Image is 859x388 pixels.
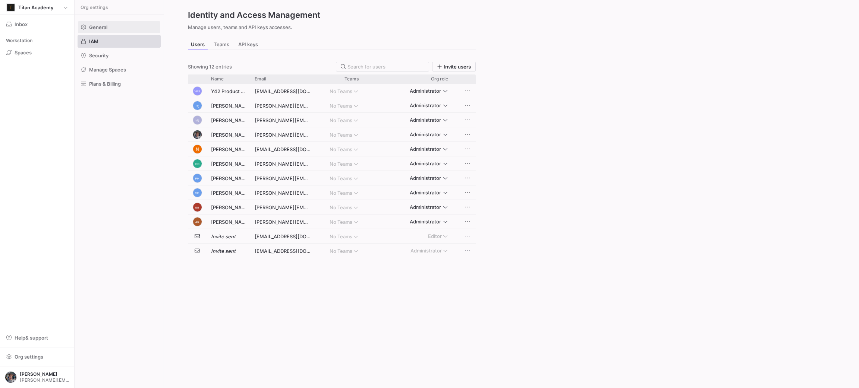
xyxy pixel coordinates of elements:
[444,64,471,70] span: Invite users
[207,84,250,98] div: Y42 Product Support
[15,21,28,27] span: Inbox
[207,171,250,185] div: [PERSON_NAME]
[193,203,202,212] div: EB
[3,331,71,344] button: Help& support
[410,102,441,108] span: Administrator
[347,64,424,70] input: Search for users
[188,98,476,113] div: Press SPACE to select this row.
[89,38,98,44] span: IAM
[78,63,161,76] a: Manage Spaces
[20,372,69,377] span: [PERSON_NAME]
[15,50,32,55] span: Spaces
[188,229,476,244] div: Press SPACE to select this row.
[250,214,315,229] div: [PERSON_NAME][EMAIL_ADDRESS][DOMAIN_NAME]
[7,4,15,11] img: https://storage.googleapis.com/y42-prod-data-exchange/images/M4PIZmlr0LOyhR8acEy9Mp195vnbki1rrADR...
[193,174,202,183] div: PH
[78,35,161,48] a: IAM
[188,214,476,229] div: Press SPACE to select this row.
[214,42,229,47] span: Teams
[188,113,476,127] div: Press SPACE to select this row.
[188,156,476,171] div: Press SPACE to select this row.
[193,115,202,125] div: M(
[188,244,476,258] div: Press SPACE to select this row.
[207,229,250,243] div: Invite sent
[250,171,315,185] div: [PERSON_NAME][EMAIL_ADDRESS][DOMAIN_NAME]
[238,42,258,47] span: API keys
[188,200,476,214] div: Press SPACE to select this row.
[344,76,359,82] span: Teams
[410,88,441,94] span: Administrator
[188,64,232,70] div: Showing 12 entries
[250,98,315,112] div: [PERSON_NAME][EMAIL_ADDRESS][PERSON_NAME][DOMAIN_NAME]
[188,185,476,200] div: Press SPACE to select this row.
[410,146,441,152] span: Administrator
[15,335,48,341] span: Help & support
[81,5,108,10] span: Org settings
[188,127,476,142] div: Press SPACE to select this row.
[18,4,53,10] span: Titan Academy
[3,18,71,31] button: Inbox
[188,171,476,185] div: Press SPACE to select this row.
[78,77,161,90] a: Plans & Billing
[410,204,441,210] span: Administrator
[207,214,250,229] div: [PERSON_NAME]
[193,101,202,110] div: R(
[250,244,315,258] div: [EMAIL_ADDRESS][DOMAIN_NAME]
[250,185,315,200] div: [PERSON_NAME][EMAIL_ADDRESS][DOMAIN_NAME]
[207,142,250,156] div: [PERSON_NAME]
[89,24,107,30] span: General
[191,42,205,47] span: Users
[20,378,69,383] span: [PERSON_NAME][EMAIL_ADDRESS][DOMAIN_NAME]
[410,131,441,137] span: Administrator
[207,98,250,112] div: [PERSON_NAME] ([PERSON_NAME])
[3,46,71,59] a: Spaces
[207,127,250,141] div: [PERSON_NAME]
[188,84,476,98] div: Press SPACE to select this row.
[255,76,266,82] span: Email
[250,113,315,127] div: [PERSON_NAME][EMAIL_ADDRESS][PERSON_NAME][DOMAIN_NAME]
[250,156,315,171] div: [PERSON_NAME][EMAIL_ADDRESS][DOMAIN_NAME]
[410,175,441,181] span: Administrator
[89,81,121,87] span: Plans & Billing
[410,190,441,195] span: Administrator
[193,159,202,168] div: GD
[410,219,441,225] span: Administrator
[250,229,315,243] div: [EMAIL_ADDRESS][DOMAIN_NAME]
[193,217,202,226] div: AK
[410,117,441,123] span: Administrator
[250,84,315,98] div: [EMAIL_ADDRESS][DOMAIN_NAME]
[78,21,161,34] a: General
[15,354,43,360] span: Org settings
[188,24,476,30] p: Manage users, teams and API keys accesses.
[410,160,441,166] span: Administrator
[5,371,17,383] img: https://lh3.googleusercontent.com/a/AEdFTp5zC-foZFgAndG80ezPFSJoLY2tP00FMcRVqbPJ=s96-c
[188,9,476,21] h2: Identity and Access Management
[207,113,250,127] div: [PERSON_NAME] ([PERSON_NAME])
[193,130,202,139] img: https://lh3.googleusercontent.com/a/AEdFTp5zC-foZFgAndG80ezPFSJoLY2tP00FMcRVqbPJ=s96-c
[89,53,108,58] span: Security
[3,350,71,363] button: Org settings
[250,200,315,214] div: [PERSON_NAME][EMAIL_ADDRESS][PERSON_NAME][DOMAIN_NAME]
[188,142,476,156] div: Press SPACE to select this row.
[207,156,250,171] div: [PERSON_NAME]
[207,244,250,258] div: Invite sent
[3,35,71,46] div: Workstation
[431,76,448,82] span: Org role
[89,67,126,73] span: Manage Spaces
[250,142,315,156] div: [EMAIL_ADDRESS][DOMAIN_NAME]
[250,127,315,141] div: [PERSON_NAME][EMAIL_ADDRESS][DOMAIN_NAME]
[211,76,224,82] span: Name
[207,200,250,214] div: [PERSON_NAME]
[193,86,202,96] div: YPS
[432,62,476,71] button: Invite users
[207,185,250,200] div: [PERSON_NAME]
[193,188,202,197] div: SD
[193,144,202,154] img: https://lh3.googleusercontent.com/a/ACg8ocJRWLQrtuE3CZ990YwXtTmL7JNfnUrGYtmaint_KAzZ=s96-c
[3,354,71,360] a: Org settings
[3,369,71,385] button: https://lh3.googleusercontent.com/a/AEdFTp5zC-foZFgAndG80ezPFSJoLY2tP00FMcRVqbPJ=s96-c[PERSON_NAM...
[78,49,161,62] a: Security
